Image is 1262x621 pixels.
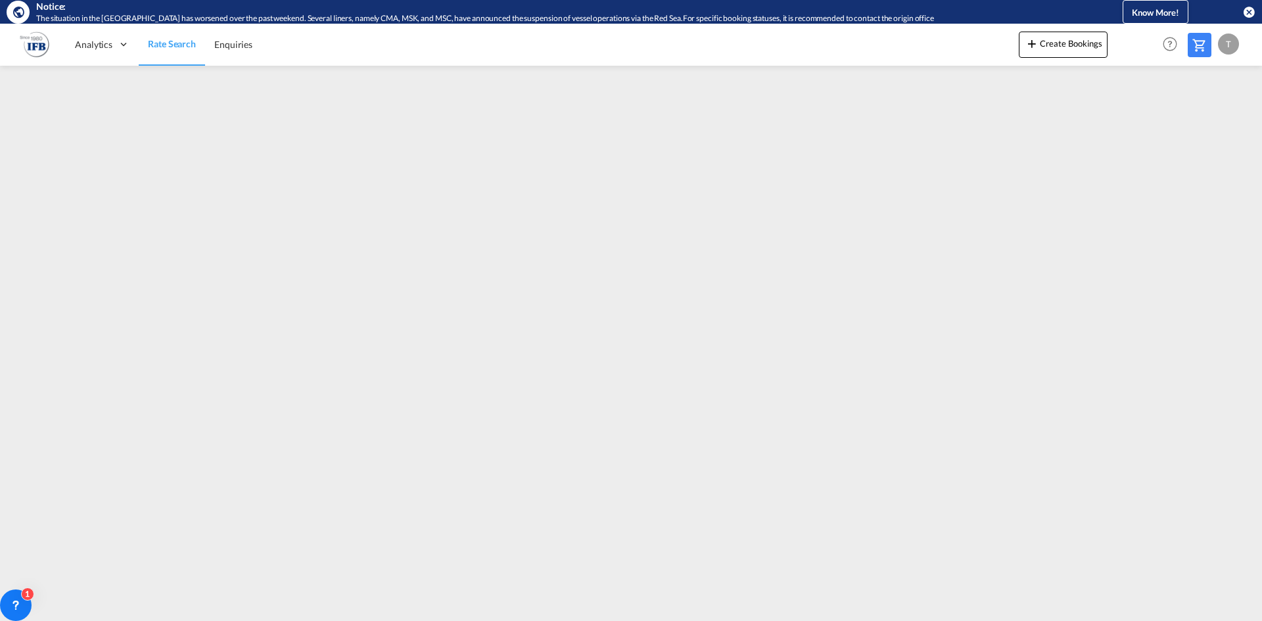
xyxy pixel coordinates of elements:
[36,13,1068,24] div: The situation in the Red Sea has worsened over the past weekend. Several liners, namely CMA, MSK,...
[1024,35,1040,51] md-icon: icon-plus 400-fg
[1242,5,1255,18] button: icon-close-circle
[1218,34,1239,55] div: T
[20,30,49,59] img: b628ab10256c11eeb52753acbc15d091.png
[1132,7,1179,18] span: Know More!
[139,23,205,66] a: Rate Search
[214,39,252,50] span: Enquiries
[1019,32,1108,58] button: icon-plus 400-fgCreate Bookings
[1159,33,1181,55] span: Help
[205,23,262,66] a: Enquiries
[12,5,25,18] md-icon: icon-earth
[66,23,139,66] div: Analytics
[148,38,196,49] span: Rate Search
[1159,33,1188,57] div: Help
[75,38,112,51] span: Analytics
